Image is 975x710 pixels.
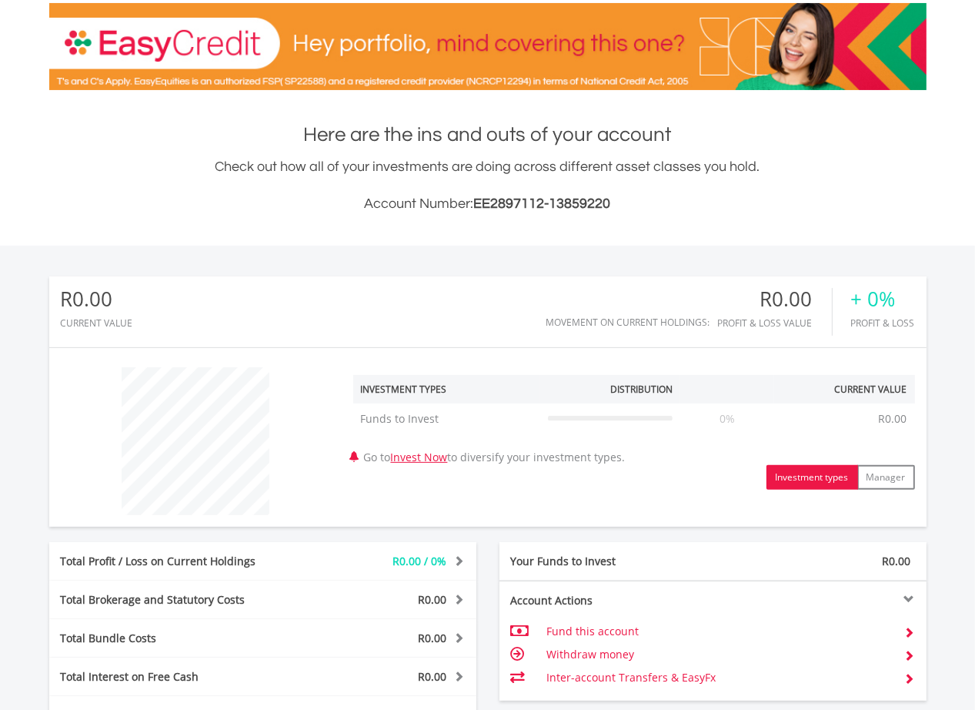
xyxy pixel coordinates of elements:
div: Distribution [610,383,673,396]
td: Withdraw money [546,643,892,666]
div: Check out how all of your investments are doing across different asset classes you hold. [49,156,927,215]
div: Account Actions [499,593,713,608]
button: Investment types [766,465,858,490]
th: Investment Types [353,375,540,404]
th: Current Value [774,375,915,404]
div: Profit & Loss Value [718,318,832,328]
span: R0.00 [883,554,911,568]
td: 0% [680,404,774,434]
span: EE2897112-13859220 [474,196,611,211]
span: R0.00 [419,631,447,645]
a: Invest Now [391,450,448,464]
td: Funds to Invest [353,404,540,434]
div: Total Profit / Loss on Current Holdings [49,554,299,569]
span: R0.00 [419,592,447,607]
div: Movement on Current Holdings: [546,317,710,327]
div: Total Bundle Costs [49,631,299,646]
button: Manager [857,465,915,490]
span: R0.00 [419,669,447,684]
div: Total Interest on Free Cash [49,669,299,685]
h3: Account Number: [49,193,927,215]
div: R0.00 [61,288,133,310]
td: R0.00 [871,404,915,434]
h1: Here are the ins and outs of your account [49,121,927,149]
td: Inter-account Transfers & EasyFx [546,666,892,689]
div: Your Funds to Invest [499,554,713,569]
div: Total Brokerage and Statutory Costs [49,592,299,608]
td: Fund this account [546,620,892,643]
div: + 0% [851,288,915,310]
div: Profit & Loss [851,318,915,328]
img: EasyCredit Promotion Banner [49,3,927,90]
div: R0.00 [718,288,832,310]
span: R0.00 / 0% [393,554,447,568]
div: Go to to diversify your investment types. [342,360,927,490]
div: CURRENT VALUE [61,318,133,328]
